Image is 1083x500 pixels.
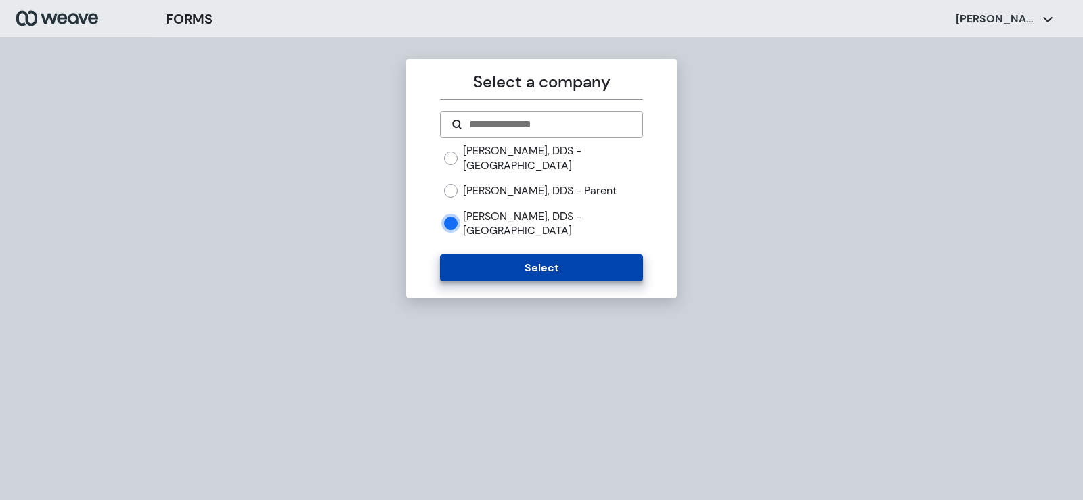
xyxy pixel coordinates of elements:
input: Search [468,116,631,133]
p: [PERSON_NAME] [956,12,1037,26]
label: [PERSON_NAME], DDS - [GEOGRAPHIC_DATA] [463,209,642,238]
label: [PERSON_NAME], DDS - Parent [463,183,617,198]
h3: FORMS [166,9,213,29]
button: Select [440,254,642,281]
label: [PERSON_NAME], DDS - [GEOGRAPHIC_DATA] [463,143,642,173]
p: Select a company [440,70,642,94]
